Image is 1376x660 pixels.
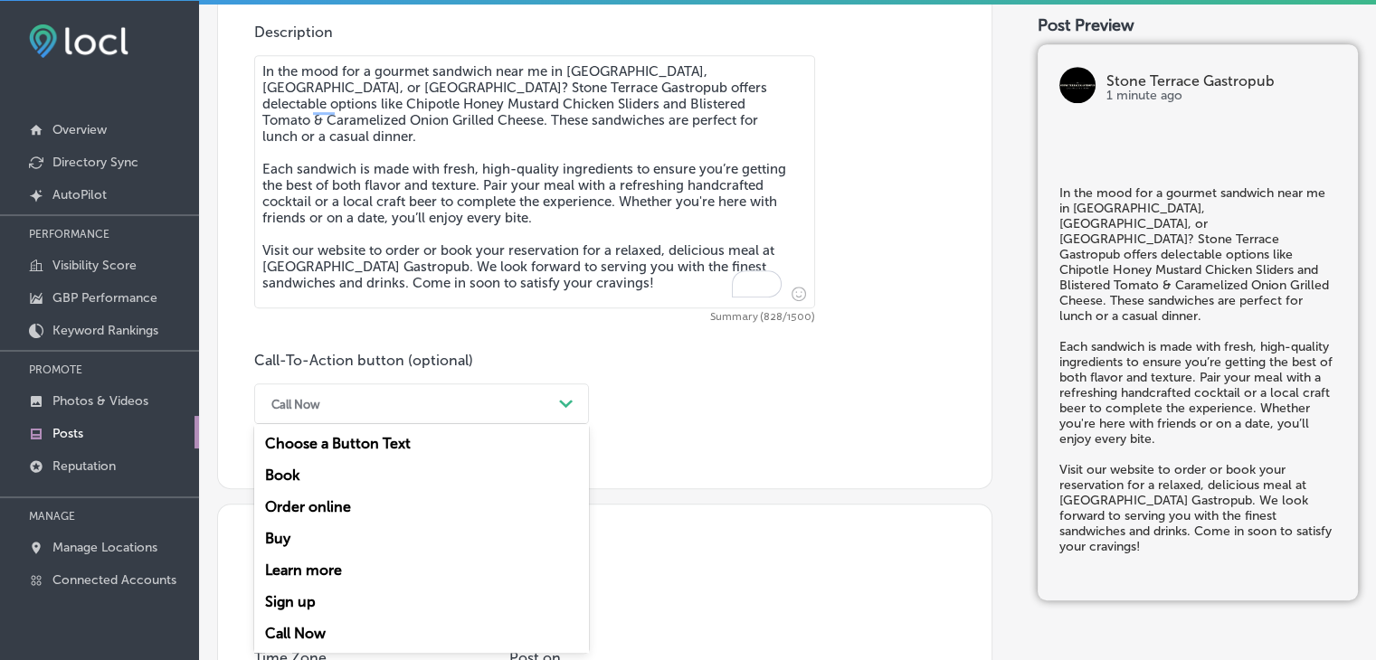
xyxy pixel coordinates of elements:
label: Description [254,24,333,41]
div: Domain Overview [69,107,162,118]
div: Keywords by Traffic [200,107,305,118]
h3: Publishing options [254,555,955,581]
p: Connected Accounts [52,572,176,588]
p: Overview [52,122,107,137]
span: Summary (828/1500) [254,312,815,323]
img: fda3e92497d09a02dc62c9cd864e3231.png [29,24,128,58]
p: Reputation [52,458,116,474]
p: Manage Locations [52,540,157,555]
div: Call Now [271,397,320,410]
div: Sign up [254,586,589,618]
p: Keyword Rankings [52,323,158,338]
img: website_grey.svg [29,47,43,61]
div: Buy [254,523,589,554]
span: Insert emoji [783,282,806,305]
div: Learn more [254,554,589,586]
div: Domain: [DOMAIN_NAME] [47,47,199,61]
div: Choose a Button Text [254,428,589,459]
p: Stone Terrace Gastropub [1106,74,1336,89]
p: Visibility Score [52,258,137,273]
p: GBP Performance [52,290,157,306]
img: logo_orange.svg [29,29,43,43]
div: Post Preview [1038,15,1358,35]
div: Book [254,459,589,491]
p: AutoPilot [52,187,107,203]
p: Directory Sync [52,155,138,170]
p: 1 minute ago [1106,89,1336,103]
h5: In the mood for a gourmet sandwich near me in [GEOGRAPHIC_DATA], [GEOGRAPHIC_DATA], or [GEOGRAPHI... [1059,185,1336,554]
div: Call Now [254,618,589,649]
img: tab_domain_overview_orange.svg [49,105,63,119]
img: logo [1059,67,1096,103]
p: Photos & Videos [52,393,148,409]
textarea: To enrich screen reader interactions, please activate Accessibility in Grammarly extension settings [254,55,815,308]
div: v 4.0.25 [51,29,89,43]
div: Order online [254,491,589,523]
p: Posts [52,426,83,441]
img: tab_keywords_by_traffic_grey.svg [180,105,195,119]
label: Call-To-Action button (optional) [254,352,473,369]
